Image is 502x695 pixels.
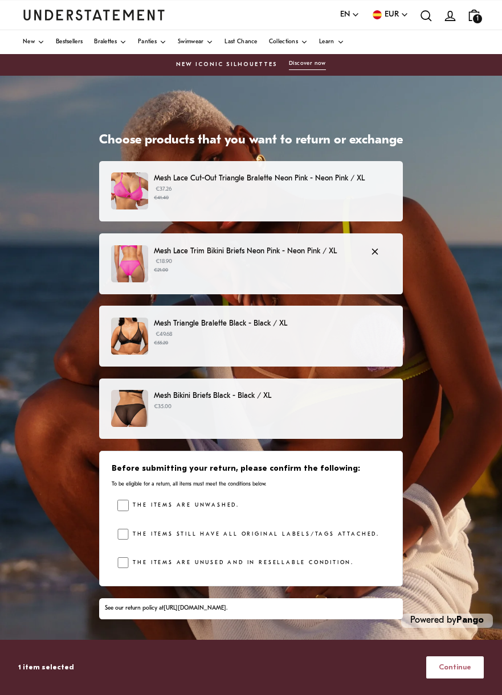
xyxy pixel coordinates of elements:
span: New Iconic Silhouettes [176,60,277,69]
img: NMLT-BRF-002-1.jpg [111,245,148,282]
p: To be eligible for a return, all items must meet the conditions below. [112,480,390,488]
span: Bralettes [94,39,117,45]
p: Mesh Triangle Bralette Black - Black / XL [154,318,391,330]
span: Swimwear [178,39,203,45]
a: Panties [138,30,166,54]
span: Last Chance [225,39,257,45]
a: Bestsellers [56,30,83,54]
span: EUR [385,9,399,21]
a: Swimwear [178,30,213,54]
a: New Iconic SilhouettesDiscover now [23,60,479,69]
img: MEMA-BRA-004.jpg [111,318,148,355]
a: Bralettes [94,30,126,54]
a: Last Chance [225,30,257,54]
span: Panties [138,39,157,45]
label: The items are unwashed. [129,500,239,511]
p: Mesh Lace Trim Bikini Briefs Neon Pink - Neon Pink / XL [154,245,359,257]
p: €49.68 [154,330,391,347]
a: 1 [462,3,486,27]
button: EN [340,9,360,21]
strike: €41.40 [154,195,169,200]
h3: Before submitting your return, please confirm the following: [112,463,390,475]
p: Mesh Bikini Briefs Black - Black / XL [154,390,391,402]
p: Powered by [401,614,493,628]
p: €18.90 [154,257,359,274]
div: See our return policy at . [105,604,397,613]
a: Collections [269,30,308,54]
span: EN [340,9,350,21]
p: Mesh Lace Cut-Out Triangle Bralette Neon Pink - Neon Pink / XL [154,172,391,184]
label: The items are unused and in resellable condition. [129,557,354,569]
strike: €55.20 [154,340,168,346]
span: New [23,39,35,45]
span: Collections [269,39,298,45]
a: Learn [319,30,344,54]
a: [URL][DOMAIN_NAME] [164,605,226,611]
button: EUR [371,9,409,21]
span: Learn [319,39,334,45]
a: Pango [456,616,484,625]
p: €37.26 [154,185,391,202]
img: NMLT-BRA-016-1.jpg [111,172,148,209]
a: New [23,30,44,54]
p: €35.00 [154,402,391,412]
label: The items still have all original labels/tags attached. [129,529,379,540]
img: mesh-bikini-briefs-black.jpg [111,390,148,427]
h1: Choose products that you want to return or exchange [99,133,403,149]
button: Discover now [289,60,326,69]
a: Understatement Homepage [23,10,165,20]
strike: €21.00 [154,268,168,273]
span: Bestsellers [56,39,83,45]
span: 1 [473,14,482,23]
